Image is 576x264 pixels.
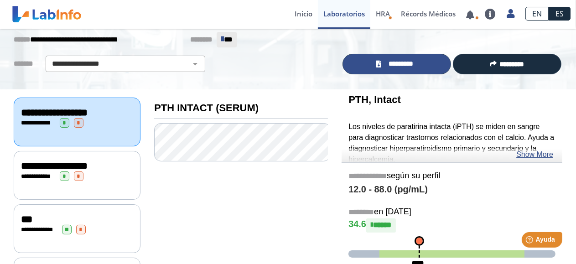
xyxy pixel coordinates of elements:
a: ES [549,7,571,21]
a: EN [525,7,549,21]
b: PTH, Intact [348,94,401,105]
h5: en [DATE] [348,207,555,217]
h5: según su perfil [348,171,555,181]
h4: 12.0 - 88.0 (pg/mL) [348,184,555,195]
a: Show More [516,149,553,160]
iframe: Help widget launcher [495,228,566,254]
p: Los niveles de paratirina intacta (iPTH) se miden en sangre para diagnosticar trastornos relacion... [348,121,555,165]
h4: 34.6 [348,218,555,232]
span: HRA [376,9,390,18]
b: PTH INTACT (SERUM) [154,102,259,114]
